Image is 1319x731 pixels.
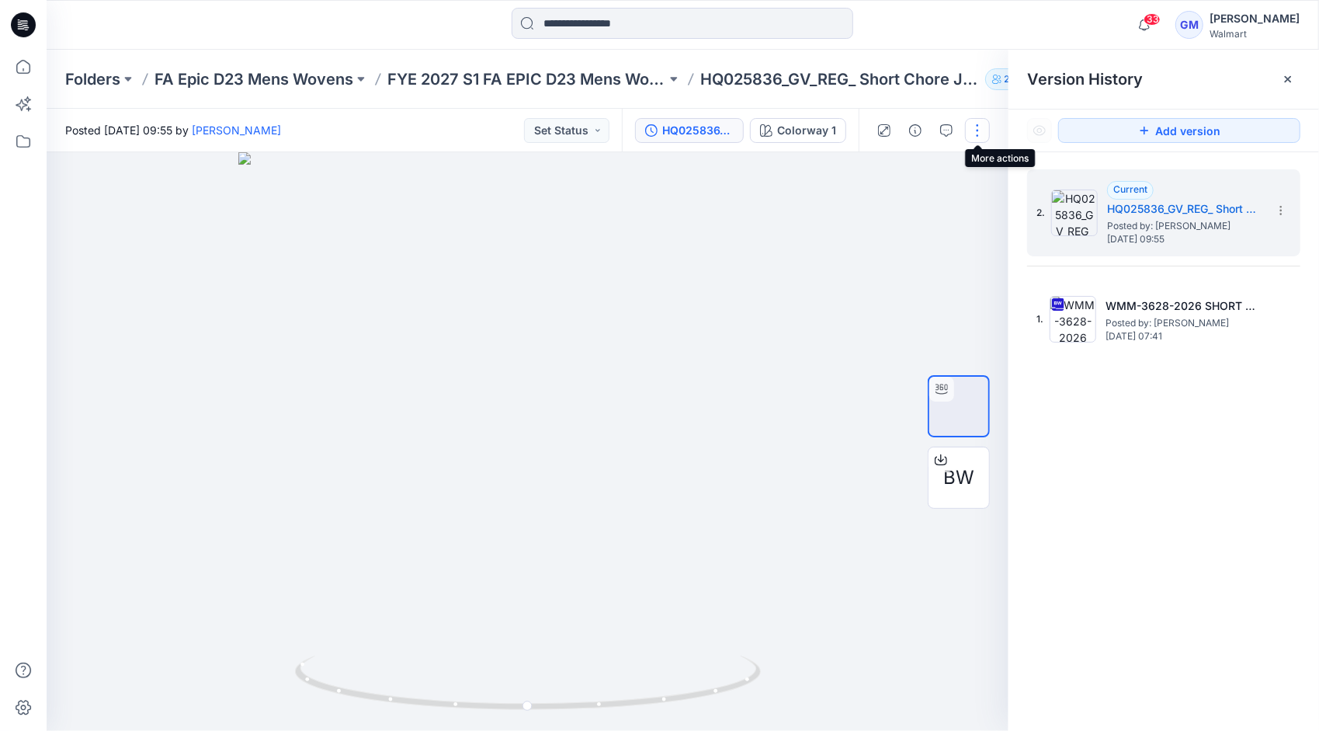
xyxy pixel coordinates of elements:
button: HQ025836_GV_REG_ Short Chore Jacket_OP-2 [635,118,744,143]
span: 1. [1036,312,1043,326]
div: HQ025836_GV_REG_ Short Chore Jacket_OP-2 [662,122,734,139]
img: WMM-3628-2026 SHORT CHORE JACKET_OP-2 [1050,296,1096,343]
a: [PERSON_NAME] [192,124,281,137]
button: Colorway 1 [750,118,846,143]
span: Posted by: Gayan Mahawithanalage [1106,315,1261,331]
span: BW [943,464,974,492]
p: HQ025836_GV_REG_ Short Chore Jacket_OP-2 [700,68,979,90]
button: Details [903,118,928,143]
span: [DATE] 07:41 [1106,331,1261,342]
h5: WMM-3628-2026 SHORT CHORE JACKET_OP-2 [1106,297,1261,315]
span: Posted [DATE] 09:55 by [65,122,281,138]
div: Colorway 1 [777,122,836,139]
span: Version History [1027,70,1143,89]
p: 25 [1005,71,1015,88]
span: [DATE] 09:55 [1107,234,1262,245]
a: FYE 2027 S1 FA EPIC D23 Mens Wovens [387,68,666,90]
button: Show Hidden Versions [1027,118,1052,143]
button: Close [1282,73,1294,85]
button: 25 [985,68,1035,90]
img: HQ025836_GV_REG_ Short Chore Jacket_OP-2 [1051,190,1098,236]
a: Folders [65,68,120,90]
div: GM [1175,11,1203,39]
span: 33 [1144,13,1161,26]
span: Current [1113,183,1147,195]
h5: HQ025836_GV_REG_ Short Chore Jacket_OP-2 [1107,200,1262,218]
span: 2. [1036,206,1045,220]
div: [PERSON_NAME] [1210,9,1300,28]
a: FA Epic D23 Mens Wovens [154,68,353,90]
span: Posted by: Gayan Mahawithanalage [1107,218,1262,234]
button: Add version [1058,118,1300,143]
div: Walmart [1210,28,1300,40]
